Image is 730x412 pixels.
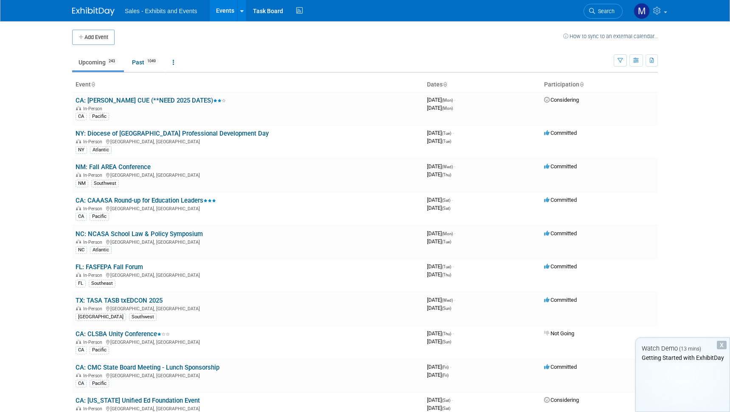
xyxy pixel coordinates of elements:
[76,306,81,310] img: In-Person Event
[76,313,126,321] div: [GEOGRAPHIC_DATA]
[76,113,87,120] div: CA
[442,340,451,344] span: (Sun)
[427,305,451,311] span: [DATE]
[76,130,269,137] a: NY: Diocese of [GEOGRAPHIC_DATA] Professional Development Day
[76,405,420,412] div: [GEOGRAPHIC_DATA], [GEOGRAPHIC_DATA]
[83,106,105,111] span: In-Person
[76,273,81,277] img: In-Person Event
[427,330,454,337] span: [DATE]
[76,305,420,312] div: [GEOGRAPHIC_DATA], [GEOGRAPHIC_DATA]
[76,238,420,245] div: [GEOGRAPHIC_DATA], [GEOGRAPHIC_DATA]
[76,340,81,344] img: In-Person Event
[83,273,105,278] span: In-Person
[544,263,577,270] span: Committed
[76,346,87,354] div: CA
[544,197,577,203] span: Committed
[452,263,454,270] span: -
[90,380,109,387] div: Pacific
[72,78,424,92] th: Event
[544,297,577,303] span: Committed
[452,130,454,136] span: -
[90,113,109,120] div: Pacific
[544,397,579,403] span: Considering
[442,206,450,211] span: (Sat)
[76,297,163,304] a: TX: TASA TASB txEDCON 2025
[442,106,453,111] span: (Mon)
[106,58,118,64] span: 243
[76,372,420,379] div: [GEOGRAPHIC_DATA], [GEOGRAPHIC_DATA]
[442,139,451,144] span: (Tue)
[427,238,451,245] span: [DATE]
[442,239,451,244] span: (Tue)
[636,354,730,362] div: Getting Started with ExhibitDay
[76,146,87,154] div: NY
[76,330,170,338] a: CA: CLSBA Unity Conference
[76,205,420,212] div: [GEOGRAPHIC_DATA], [GEOGRAPHIC_DATA]
[717,341,727,349] div: Dismiss
[83,173,105,178] span: In-Person
[72,30,115,45] button: Add Event
[452,397,453,403] span: -
[83,340,105,345] span: In-Person
[427,263,454,270] span: [DATE]
[544,163,577,170] span: Committed
[427,271,451,278] span: [DATE]
[427,205,450,211] span: [DATE]
[442,173,451,177] span: (Thu)
[544,330,574,337] span: Not Going
[636,344,730,353] div: Watch Demo
[442,164,453,169] span: (Wed)
[76,173,81,177] img: In-Person Event
[442,198,450,203] span: (Sat)
[544,230,577,237] span: Committed
[76,380,87,387] div: CA
[427,97,455,103] span: [DATE]
[76,364,219,371] a: CA: CMC State Board Meeting - Lunch Sponsorship
[427,105,453,111] span: [DATE]
[76,263,143,271] a: FL: FASFEPA Fall Forum
[76,406,81,410] img: In-Person Event
[76,138,420,145] div: [GEOGRAPHIC_DATA], [GEOGRAPHIC_DATA]
[427,230,455,237] span: [DATE]
[76,280,86,287] div: FL
[452,197,453,203] span: -
[584,4,623,19] a: Search
[679,346,701,352] span: (13 mins)
[454,230,455,237] span: -
[83,406,105,412] span: In-Person
[442,331,451,336] span: (Thu)
[145,58,158,64] span: 1049
[427,338,451,345] span: [DATE]
[90,146,112,154] div: Atlantic
[454,297,455,303] span: -
[442,398,450,403] span: (Sat)
[72,54,124,70] a: Upcoming243
[72,7,115,16] img: ExhibitDay
[76,230,203,238] a: NC: NCASA School Law & Policy Symposium
[442,273,451,277] span: (Thu)
[76,197,216,204] a: CA: CAAASA Round-up for Education Leaders
[90,246,112,254] div: Atlantic
[91,81,95,88] a: Sort by Event Name
[83,306,105,312] span: In-Person
[427,171,451,178] span: [DATE]
[442,373,449,378] span: (Fri)
[126,54,165,70] a: Past1049
[450,364,451,370] span: -
[76,180,88,187] div: NM
[427,372,449,378] span: [DATE]
[76,97,226,104] a: CA: [PERSON_NAME] CUE (**NEED 2025 DATES)
[544,97,579,103] span: Considering
[89,280,115,287] div: Southeast
[427,405,450,411] span: [DATE]
[442,98,453,103] span: (Mon)
[544,364,577,370] span: Committed
[427,397,453,403] span: [DATE]
[129,313,157,321] div: Southwest
[442,264,451,269] span: (Tue)
[452,330,454,337] span: -
[454,97,455,103] span: -
[427,297,455,303] span: [DATE]
[76,246,87,254] div: NC
[454,163,455,170] span: -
